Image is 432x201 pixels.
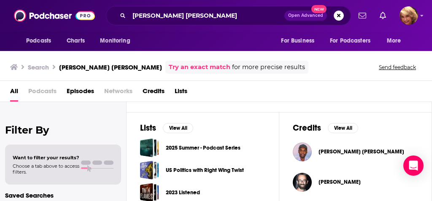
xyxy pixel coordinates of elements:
[328,123,358,133] button: View All
[28,63,49,71] h3: Search
[13,163,79,175] span: Choose a tab above to access filters.
[140,138,159,157] a: 2025 Summer - Podcast Series
[129,9,284,22] input: Search podcasts, credits, & more...
[288,13,323,18] span: Open Advanced
[5,191,121,199] p: Saved Searches
[28,84,57,102] span: Podcasts
[403,155,424,176] div: Open Intercom Messenger
[163,123,193,133] button: View All
[59,63,162,71] h3: [PERSON_NAME] [PERSON_NAME]
[324,33,383,49] button: open menu
[400,6,418,25] button: Show profile menu
[166,143,240,153] a: 2025 Summer - Podcast Series
[14,8,95,24] img: Podchaser - Follow, Share and Rate Podcasts
[140,123,193,133] a: ListsView All
[319,148,404,155] span: [PERSON_NAME] [PERSON_NAME]
[104,84,132,102] span: Networks
[10,84,18,102] a: All
[166,188,200,197] a: 2023 Listened
[376,8,389,23] a: Show notifications dropdown
[281,35,314,47] span: For Business
[166,166,244,175] a: US Politics with Right Wing Twist
[293,142,312,161] img: Engel Jones
[319,179,361,185] a: Jonah Bromwich
[330,35,370,47] span: For Podcasters
[400,6,418,25] span: Logged in as SuzNiles
[293,123,358,133] a: CreditsView All
[387,35,401,47] span: More
[400,6,418,25] img: User Profile
[94,33,141,49] button: open menu
[293,123,321,133] h2: Credits
[319,148,404,155] a: Engel Jones
[232,62,305,72] span: for more precise results
[106,6,351,25] div: Search podcasts, credits, & more...
[61,33,90,49] a: Charts
[13,155,79,161] span: Want to filter your results?
[381,33,412,49] button: open menu
[275,33,325,49] button: open menu
[20,33,62,49] button: open menu
[175,84,187,102] a: Lists
[67,84,94,102] a: Episodes
[355,8,370,23] a: Show notifications dropdown
[293,169,418,196] button: Jonah BromwichJonah Bromwich
[143,84,165,102] a: Credits
[293,173,312,192] img: Jonah Bromwich
[67,35,85,47] span: Charts
[319,179,361,185] span: [PERSON_NAME]
[140,123,156,133] h2: Lists
[26,35,51,47] span: Podcasts
[284,11,327,21] button: Open AdvancedNew
[169,62,230,72] a: Try an exact match
[100,35,130,47] span: Monitoring
[311,5,327,13] span: New
[5,124,121,136] h2: Filter By
[376,64,418,71] button: Send feedback
[293,138,418,165] button: Engel JonesEngel Jones
[140,161,159,180] a: US Politics with Right Wing Twist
